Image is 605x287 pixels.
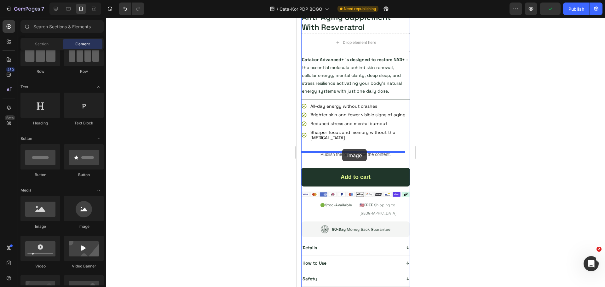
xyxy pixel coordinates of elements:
span: Element [75,41,90,47]
div: 450 [6,67,15,72]
input: Search Sections & Elements [20,20,104,33]
div: Publish [568,6,584,12]
div: Video [20,263,60,269]
div: Button [64,172,104,178]
iframe: Design area [297,18,415,287]
div: Video Banner [64,263,104,269]
div: Text Block [64,120,104,126]
div: Heading [20,120,60,126]
span: Toggle open [94,134,104,144]
span: Media [20,187,32,193]
div: Image [20,224,60,229]
span: Button [20,136,32,141]
div: Row [20,69,60,74]
span: / [277,6,278,12]
div: Beta [5,115,15,120]
div: Row [64,69,104,74]
span: Text [20,84,28,90]
button: Publish [563,3,590,15]
span: 2 [596,247,602,252]
span: Toggle open [94,185,104,195]
span: Need republishing [344,6,376,12]
button: 7 [3,3,47,15]
div: Image [64,224,104,229]
div: Button [20,172,60,178]
span: Cata-Kor PDP BOGO [279,6,322,12]
p: 7 [41,5,44,13]
span: Section [35,41,49,47]
div: Undo/Redo [119,3,144,15]
span: Toggle open [94,82,104,92]
iframe: Intercom live chat [584,256,599,271]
